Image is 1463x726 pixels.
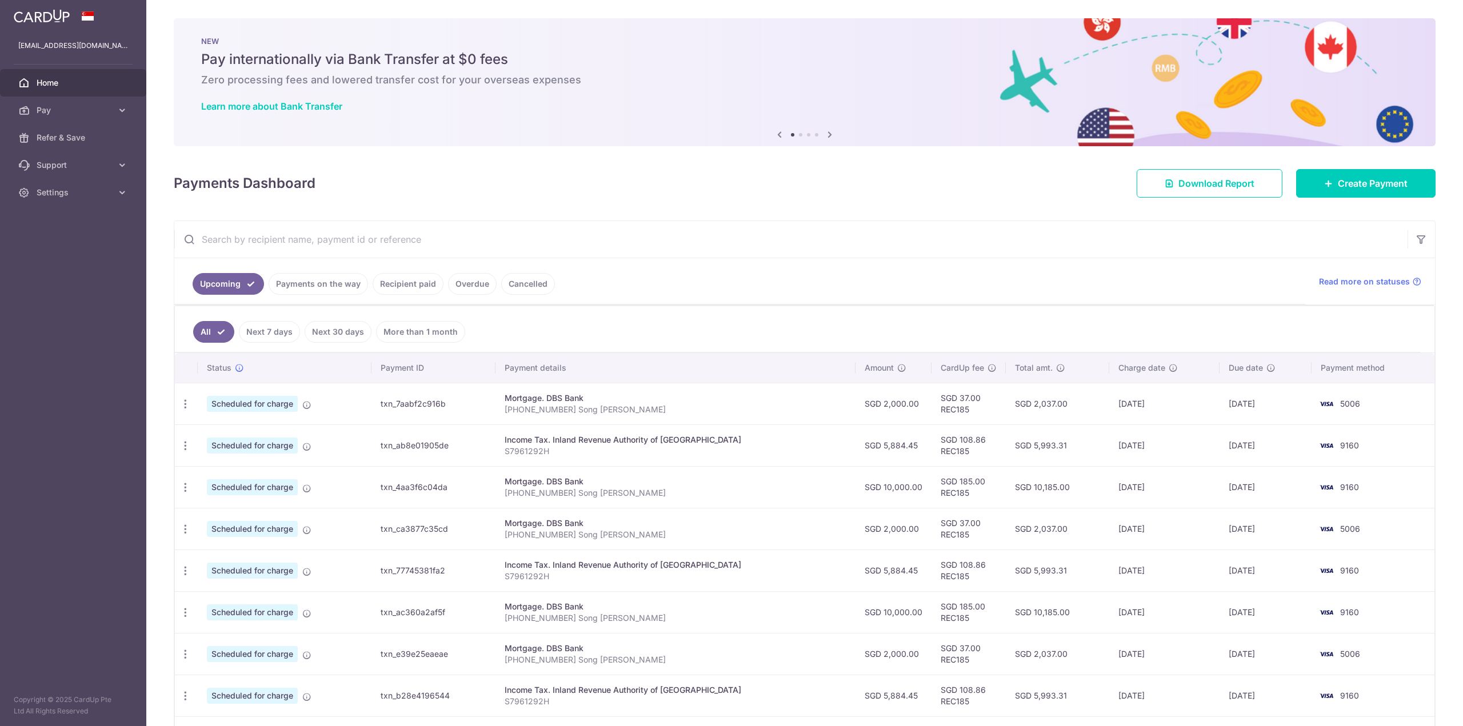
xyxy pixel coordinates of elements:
p: [PHONE_NUMBER] Song [PERSON_NAME] [505,487,847,499]
a: More than 1 month [376,321,465,343]
div: Mortgage. DBS Bank [505,601,847,612]
td: SGD 2,037.00 [1006,633,1109,675]
a: Next 7 days [239,321,300,343]
td: SGD 2,000.00 [856,508,932,549]
td: [DATE] [1220,675,1312,716]
td: [DATE] [1220,633,1312,675]
td: txn_7aabf2c916b [371,383,495,424]
span: Settings [37,187,112,198]
p: [EMAIL_ADDRESS][DOMAIN_NAME] [18,40,128,51]
p: NEW [201,37,1408,46]
img: Bank Card [1315,564,1338,577]
span: Due date [1229,362,1263,374]
td: SGD 108.86 REC185 [932,675,1006,716]
span: Read more on statuses [1319,276,1410,287]
span: Total amt. [1015,362,1053,374]
span: Scheduled for charge [207,396,298,412]
td: SGD 2,037.00 [1006,383,1109,424]
td: [DATE] [1109,424,1219,466]
p: [PHONE_NUMBER] Song [PERSON_NAME] [505,529,847,540]
td: [DATE] [1109,675,1219,716]
h5: Pay internationally via Bank Transfer at $0 fees [201,50,1408,69]
td: [DATE] [1109,549,1219,591]
div: Mortgage. DBS Bank [505,643,847,654]
a: Read more on statuses [1319,276,1421,287]
div: Mortgage. DBS Bank [505,476,847,487]
img: Bank Card [1315,605,1338,619]
td: [DATE] [1220,591,1312,633]
div: Income Tax. Inland Revenue Authority of [GEOGRAPHIC_DATA] [505,559,847,571]
td: [DATE] [1109,508,1219,549]
td: txn_ab8e01905de [371,424,495,466]
a: Cancelled [501,273,555,295]
td: SGD 5,993.31 [1006,424,1109,466]
span: Pay [37,105,112,116]
a: Payments on the way [269,273,368,295]
td: txn_e39e25eaeae [371,633,495,675]
td: [DATE] [1109,633,1219,675]
h6: Zero processing fees and lowered transfer cost for your overseas expenses [201,73,1408,87]
span: 5006 [1340,649,1360,659]
td: txn_ac360a2af5f [371,591,495,633]
a: Learn more about Bank Transfer [201,101,342,112]
td: txn_ca3877c35cd [371,508,495,549]
p: [PHONE_NUMBER] Song [PERSON_NAME] [505,404,847,415]
td: SGD 108.86 REC185 [932,549,1006,591]
td: [DATE] [1109,591,1219,633]
td: SGD 10,185.00 [1006,466,1109,508]
img: Bank transfer banner [174,18,1436,146]
span: Scheduled for charge [207,604,298,620]
td: SGD 2,000.00 [856,383,932,424]
span: Scheduled for charge [207,563,298,579]
td: [DATE] [1109,466,1219,508]
span: Support [37,159,112,171]
td: SGD 5,993.31 [1006,549,1109,591]
td: SGD 37.00 REC185 [932,508,1006,549]
img: CardUp [14,9,70,23]
img: Bank Card [1315,522,1338,536]
td: SGD 185.00 REC185 [932,466,1006,508]
td: SGD 10,000.00 [856,591,932,633]
td: SGD 10,000.00 [856,466,932,508]
td: SGD 5,884.45 [856,424,932,466]
span: Scheduled for charge [207,688,298,704]
input: Search by recipient name, payment id or reference [174,221,1408,258]
p: S7961292H [505,446,847,457]
span: CardUp fee [941,362,984,374]
a: Overdue [448,273,497,295]
td: [DATE] [1220,508,1312,549]
td: txn_4aa3f6c04da [371,466,495,508]
span: Refer & Save [37,132,112,143]
img: Bank Card [1315,439,1338,452]
a: All [193,321,234,343]
span: 9160 [1340,482,1359,492]
span: 9160 [1340,691,1359,700]
div: Income Tax. Inland Revenue Authority of [GEOGRAPHIC_DATA] [505,684,847,696]
span: Scheduled for charge [207,646,298,662]
td: SGD 108.86 REC185 [932,424,1006,466]
span: Download Report [1178,177,1254,190]
p: S7961292H [505,696,847,707]
p: [PHONE_NUMBER] Song [PERSON_NAME] [505,654,847,665]
td: txn_b28e4196544 [371,675,495,716]
img: Bank Card [1315,647,1338,661]
td: SGD 37.00 REC185 [932,383,1006,424]
td: SGD 5,993.31 [1006,675,1109,716]
p: S7961292H [505,571,847,582]
span: Create Payment [1338,177,1408,190]
span: Charge date [1118,362,1165,374]
img: Bank Card [1315,480,1338,494]
td: [DATE] [1220,549,1312,591]
span: Scheduled for charge [207,438,298,454]
span: Status [207,362,231,374]
span: Scheduled for charge [207,521,298,537]
a: Download Report [1137,169,1282,198]
td: [DATE] [1220,466,1312,508]
span: Scheduled for charge [207,479,298,495]
td: SGD 10,185.00 [1006,591,1109,633]
a: Create Payment [1296,169,1436,198]
img: Bank Card [1315,397,1338,411]
td: [DATE] [1220,424,1312,466]
span: 9160 [1340,565,1359,575]
td: [DATE] [1109,383,1219,424]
